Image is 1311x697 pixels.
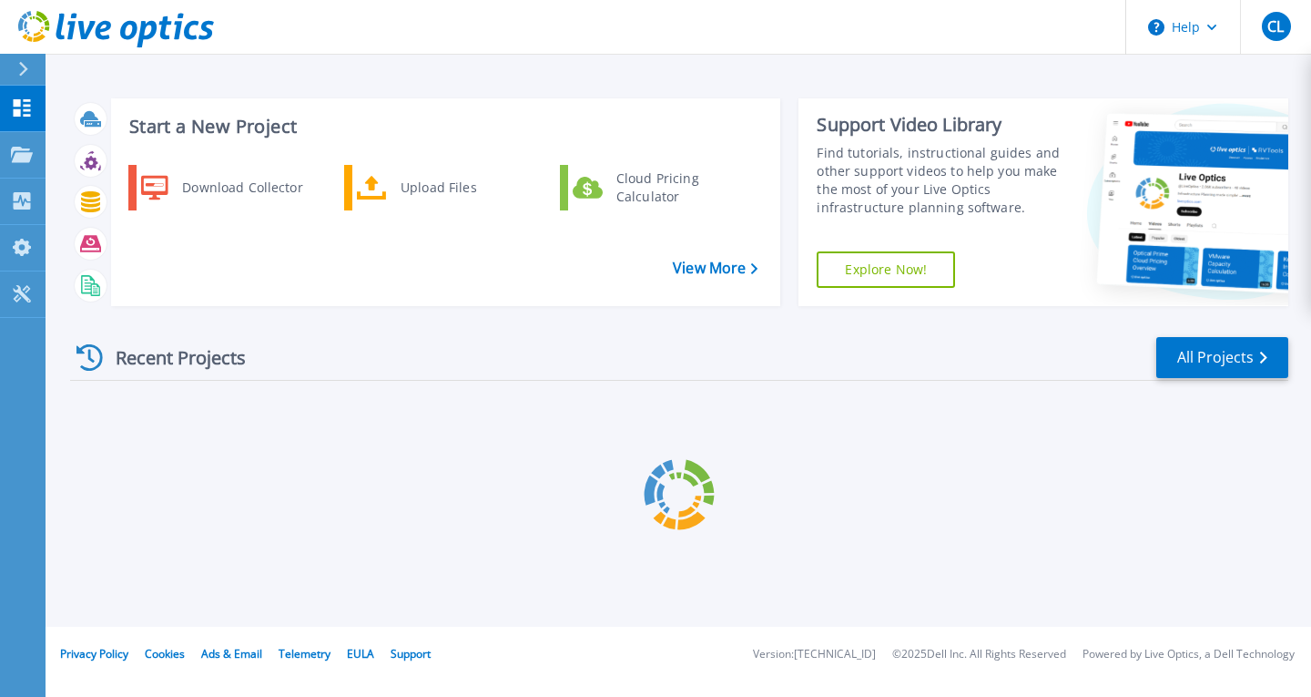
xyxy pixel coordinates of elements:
[70,335,270,380] div: Recent Projects
[201,646,262,661] a: Ads & Email
[817,144,1062,217] div: Find tutorials, instructional guides and other support videos to help you make the most of your L...
[1156,337,1288,378] a: All Projects
[817,113,1062,137] div: Support Video Library
[1267,19,1284,34] span: CL
[607,169,742,206] div: Cloud Pricing Calculator
[892,649,1066,661] li: © 2025 Dell Inc. All Rights Reserved
[817,251,955,288] a: Explore Now!
[673,260,757,277] a: View More
[347,646,374,661] a: EULA
[391,169,526,206] div: Upload Files
[1082,649,1295,661] li: Powered by Live Optics, a Dell Technology
[560,165,747,210] a: Cloud Pricing Calculator
[128,165,315,210] a: Download Collector
[391,646,431,661] a: Support
[60,646,128,661] a: Privacy Policy
[344,165,531,210] a: Upload Files
[753,649,876,661] li: Version: [TECHNICAL_ID]
[129,117,757,137] h3: Start a New Project
[145,646,185,661] a: Cookies
[173,169,310,206] div: Download Collector
[279,646,330,661] a: Telemetry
